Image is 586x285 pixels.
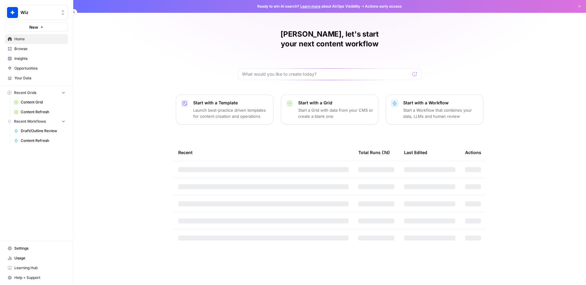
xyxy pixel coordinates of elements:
[5,73,68,83] a: Your Data
[365,4,402,9] span: Actions early access
[404,144,427,161] div: Last Edited
[242,71,410,77] input: What would you like to create today?
[298,107,373,119] p: Start a Grid with data from your CMS or create a blank one
[5,263,68,273] a: Learning Hub
[298,100,373,106] p: Start with a Grid
[5,23,68,32] button: New
[7,7,18,18] img: Wiz Logo
[11,136,68,146] a: Content Refresh
[5,273,68,283] button: Help + Support
[5,5,68,20] button: Workspace: Wiz
[193,107,268,119] p: Launch best-practice driven templates for content creation and operations
[11,107,68,117] a: Content Refresh
[178,144,349,161] div: Recent
[14,90,36,96] span: Recent Grids
[5,54,68,63] a: Insights
[11,97,68,107] a: Content Grid
[14,46,65,52] span: Browse
[257,4,360,9] span: Ready to win AI search? about AirOps Visibility
[300,4,320,9] a: Learn more
[14,75,65,81] span: Your Data
[29,24,38,30] span: New
[5,253,68,263] a: Usage
[14,265,65,271] span: Learning Hub
[21,99,65,105] span: Content Grid
[5,244,68,253] a: Settings
[193,100,268,106] p: Start with a Template
[14,255,65,261] span: Usage
[21,109,65,115] span: Content Refresh
[5,34,68,44] a: Home
[5,88,68,97] button: Recent Grids
[238,29,421,49] h1: [PERSON_NAME], let's start your next content workflow
[5,117,68,126] button: Recent Workflows
[14,275,65,280] span: Help + Support
[21,128,65,134] span: Draft/Outline Review
[465,144,481,161] div: Actions
[14,66,65,71] span: Opportunities
[11,126,68,136] a: Draft/Outline Review
[403,100,478,106] p: Start with a Workflow
[358,144,390,161] div: Total Runs (7d)
[5,44,68,54] a: Browse
[281,95,378,124] button: Start with a GridStart a Grid with data from your CMS or create a blank one
[20,9,57,16] span: Wiz
[386,95,483,124] button: Start with a WorkflowStart a Workflow that combines your data, LLMs and human review
[14,36,65,42] span: Home
[403,107,478,119] p: Start a Workflow that combines your data, LLMs and human review
[14,56,65,61] span: Insights
[14,119,46,124] span: Recent Workflows
[5,63,68,73] a: Opportunities
[21,138,65,143] span: Content Refresh
[176,95,273,124] button: Start with a TemplateLaunch best-practice driven templates for content creation and operations
[14,246,65,251] span: Settings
